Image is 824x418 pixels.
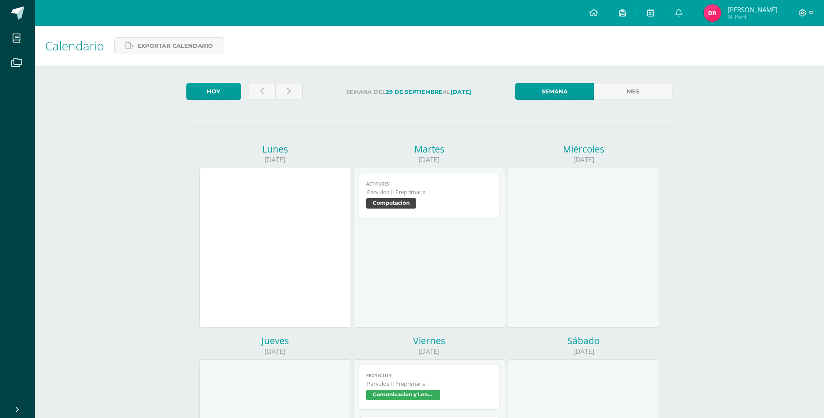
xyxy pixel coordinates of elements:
[310,83,508,101] label: Semana del al
[354,335,505,347] div: Viernes
[508,335,659,347] div: Sábado
[354,143,505,155] div: Martes
[199,347,351,356] div: [DATE]
[515,83,594,100] a: Semana
[386,89,443,95] strong: 29 de Septiembre
[366,181,493,187] span: Actitudes
[359,365,500,410] a: PROYECTO 9Parvulos II PreprimariaComunicacion y Lenguaje
[366,390,440,400] span: Comunicacion y Lenguaje
[354,155,505,164] div: [DATE]
[508,155,659,164] div: [DATE]
[508,347,659,356] div: [DATE]
[137,38,213,54] span: Exportar calendario
[367,189,493,196] span: Parvulos II Preprimaria
[508,143,659,155] div: Miércoles
[354,347,505,356] div: [DATE]
[704,4,721,22] img: b3da1a496d90df0421b88717e3e3b16f.png
[367,380,493,388] span: Parvulos II Preprimaria
[366,373,493,378] span: PROYECTO 9
[199,155,351,164] div: [DATE]
[199,143,351,155] div: Lunes
[728,13,778,20] span: Mi Perfil
[728,5,778,14] span: [PERSON_NAME]
[594,83,672,100] a: Mes
[359,173,500,218] a: ActitudesParvulos II PreprimariaComputación
[45,37,104,54] span: Calendario
[199,335,351,347] div: Jueves
[366,198,416,209] span: Computación
[114,37,224,54] a: Exportar calendario
[450,89,471,95] strong: [DATE]
[186,83,241,100] a: Hoy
